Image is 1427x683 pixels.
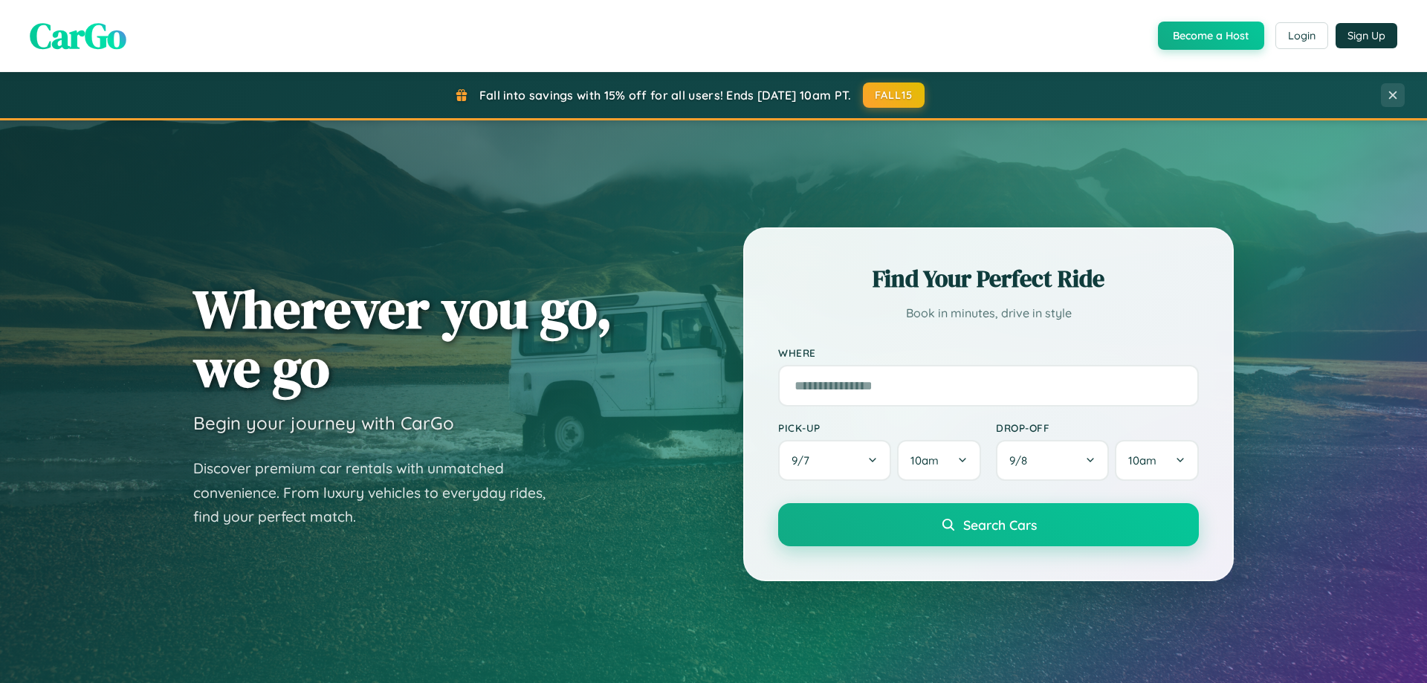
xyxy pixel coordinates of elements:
[778,503,1199,546] button: Search Cars
[1275,22,1328,49] button: Login
[996,440,1109,481] button: 9/8
[778,262,1199,295] h2: Find Your Perfect Ride
[1158,22,1264,50] button: Become a Host
[778,421,981,434] label: Pick-up
[778,440,891,481] button: 9/7
[1336,23,1397,48] button: Sign Up
[863,82,925,108] button: FALL15
[996,421,1199,434] label: Drop-off
[193,279,612,397] h1: Wherever you go, we go
[778,302,1199,324] p: Book in minutes, drive in style
[1115,440,1199,481] button: 10am
[778,346,1199,359] label: Where
[193,456,565,529] p: Discover premium car rentals with unmatched convenience. From luxury vehicles to everyday rides, ...
[963,517,1037,533] span: Search Cars
[897,440,981,481] button: 10am
[910,453,939,467] span: 10am
[792,453,817,467] span: 9 / 7
[1009,453,1035,467] span: 9 / 8
[30,11,126,60] span: CarGo
[193,412,454,434] h3: Begin your journey with CarGo
[479,88,852,103] span: Fall into savings with 15% off for all users! Ends [DATE] 10am PT.
[1128,453,1156,467] span: 10am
